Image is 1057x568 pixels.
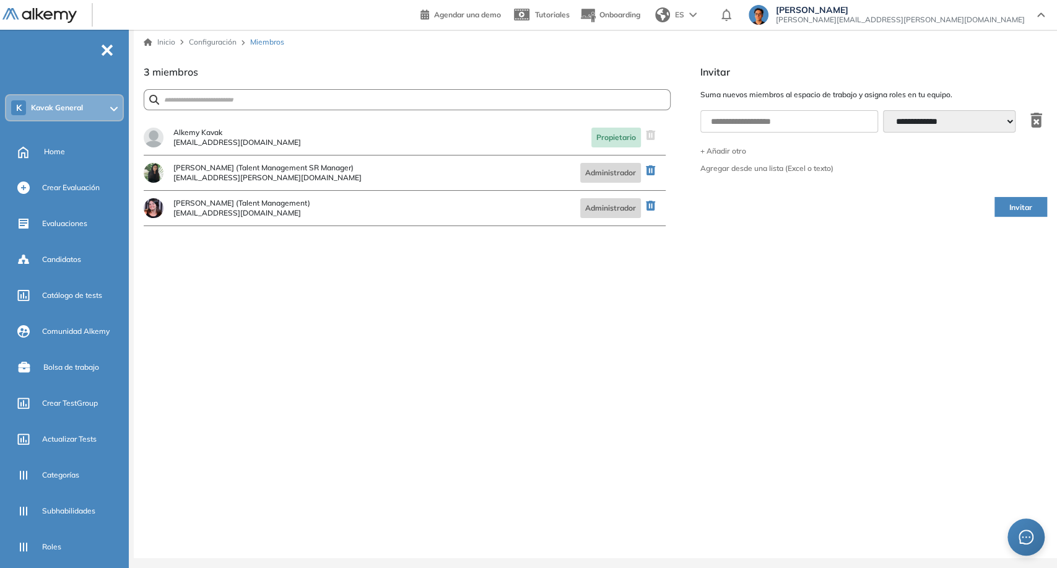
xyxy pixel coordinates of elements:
span: Crear TestGroup [42,398,98,409]
span: [PERSON_NAME] (Talent Management) [173,199,310,207]
span: [PERSON_NAME] (Talent Management SR Manager) [173,164,362,172]
img: world [655,7,670,22]
span: Tutoriales [535,10,570,19]
span: K [16,103,22,113]
span: Roles [42,541,61,553]
span: [PERSON_NAME] [776,5,1025,15]
span: Evaluaciones [42,218,87,229]
span: Propietario [591,128,641,147]
span: Candidatos [42,254,81,265]
span: Crear Evaluación [42,182,100,193]
span: Onboarding [599,10,640,19]
img: arrow [689,12,697,17]
span: Miembros [250,37,284,48]
span: Agendar una demo [434,10,501,19]
span: Suma nuevos miembros al espacio de trabajo y asigna roles en tu equipo. [700,89,1047,100]
button: + Añadir otro [700,147,1047,155]
span: Alkemy Kavak [173,129,301,136]
a: Agendar una demo [420,6,501,21]
span: Home [44,146,65,157]
span: [PERSON_NAME][EMAIL_ADDRESS][PERSON_NAME][DOMAIN_NAME] [776,15,1025,25]
button: Onboarding [580,2,640,28]
span: Catálogo de tests [42,290,102,301]
span: Configuración [189,37,237,46]
span: Actualizar Tests [42,434,97,445]
span: Subhabilidades [42,505,95,517]
span: Administrador [580,198,641,218]
a: Inicio [144,37,175,48]
span: ES [675,9,684,20]
img: Logo [2,8,77,24]
span: [EMAIL_ADDRESS][DOMAIN_NAME] [173,139,301,146]
span: miembros [152,66,198,78]
span: Kavak General [31,103,83,113]
span: [EMAIL_ADDRESS][PERSON_NAME][DOMAIN_NAME] [173,174,362,181]
div: Agregar desde una lista (Excel o texto) [700,165,833,172]
span: Categorías [42,470,79,481]
span: Comunidad Alkemy [42,326,110,337]
span: 3 [144,66,150,78]
span: Bolsa de trabajo [43,362,99,373]
span: [EMAIL_ADDRESS][DOMAIN_NAME] [173,209,310,217]
span: Administrador [580,163,641,183]
span: message [1018,529,1034,545]
span: Invitar [700,64,1047,79]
